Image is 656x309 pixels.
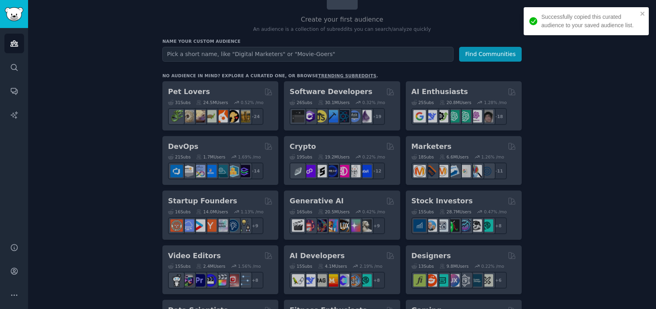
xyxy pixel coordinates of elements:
img: GummySearch logo [5,7,23,21]
button: Find Communities [459,47,522,62]
div: Successfully copied this curated audience to your saved audience list. [541,13,638,30]
p: An audience is a collection of subreddits you can search/analyze quickly [162,26,522,33]
h3: Name your custom audience [162,38,522,44]
button: close [640,10,646,17]
h2: Create your first audience [162,15,522,25]
a: trending subreddits [318,73,376,78]
input: Pick a short name, like "Digital Marketers" or "Movie-Goers" [162,47,454,62]
div: No audience in mind? Explore a curated one, or browse . [162,73,378,78]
